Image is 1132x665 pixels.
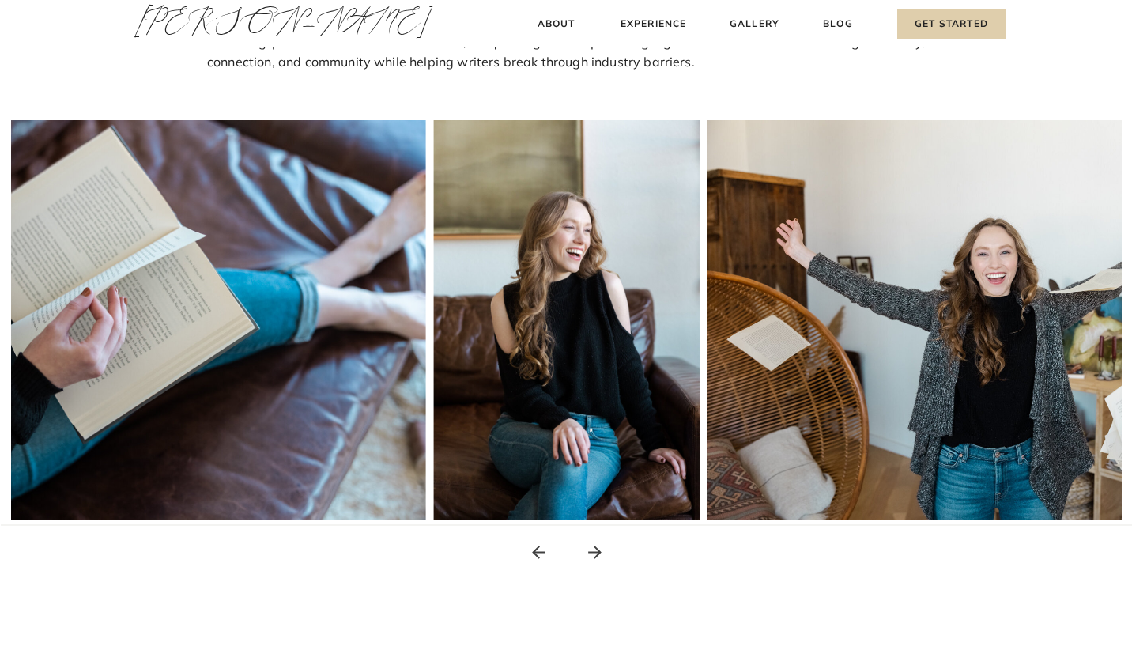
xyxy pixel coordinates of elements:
a: Get Started [897,9,1006,39]
a: About [533,16,579,32]
a: Experience [618,16,689,32]
a: Blog [820,16,856,32]
a: Gallery [728,16,781,32]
